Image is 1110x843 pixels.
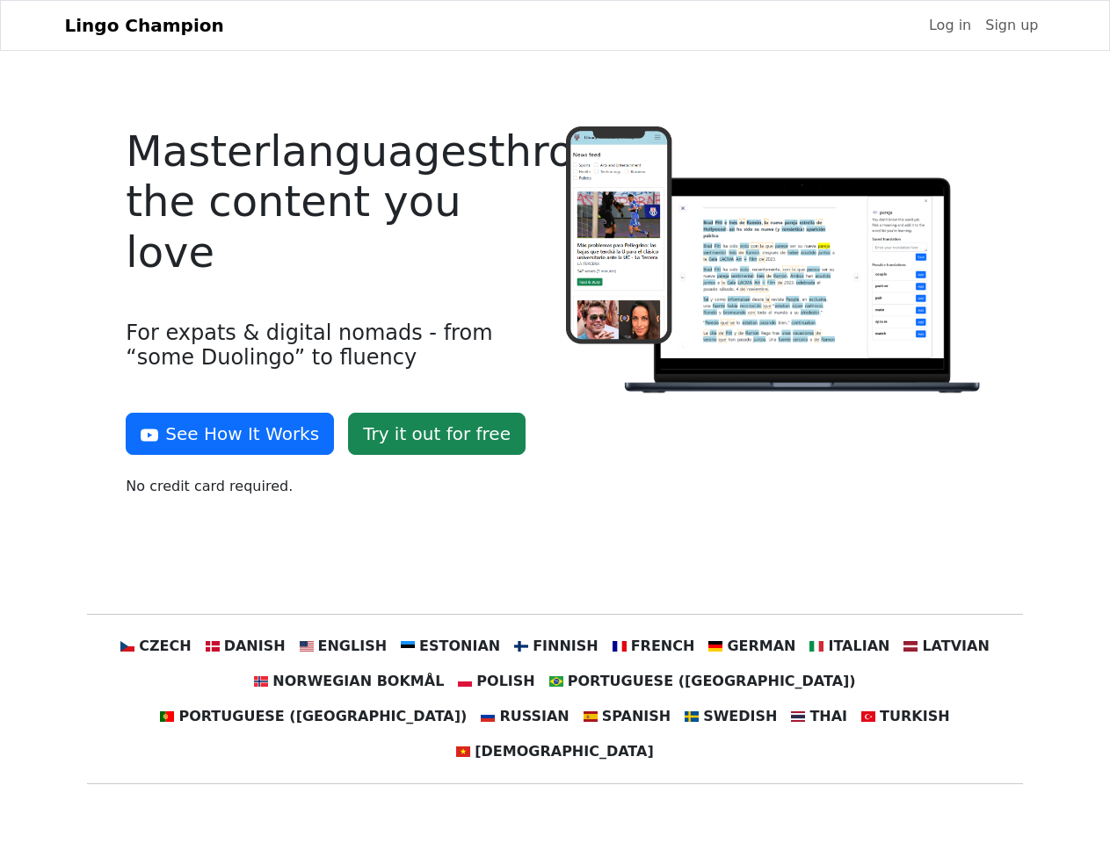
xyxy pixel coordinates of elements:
img: tr.svg [861,710,875,724]
img: se.svg [685,710,699,724]
a: Log in [922,8,978,43]
img: cz.svg [120,639,134,653]
span: Spanish [602,706,671,727]
span: Czech [139,636,191,657]
img: us.svg [300,639,314,653]
a: Try it out for free [348,413,526,455]
img: de.svg [708,639,722,653]
img: fi.svg [514,639,528,653]
span: English [318,636,388,657]
img: it.svg [809,639,823,653]
img: br.svg [549,674,563,688]
img: pt.svg [160,710,174,724]
span: Turkish [880,706,950,727]
img: ee.svg [401,639,415,653]
a: Sign up [978,8,1045,43]
span: Danish [224,636,286,657]
span: Estonian [419,636,500,657]
span: Portuguese ([GEOGRAPHIC_DATA]) [178,706,467,727]
img: th.svg [791,710,805,724]
span: French [631,636,695,657]
img: ru.svg [481,710,495,724]
h4: Master languages through the content you love [126,126,544,278]
span: Norwegian Bokmål [272,671,444,692]
span: Swedish [703,706,777,727]
span: German [727,636,795,657]
img: fr.svg [613,639,627,653]
span: Latvian [922,636,989,657]
img: dk.svg [206,639,220,653]
span: Russian [499,706,569,727]
span: Polish [476,671,534,692]
img: pl.svg [458,674,472,688]
span: [DEMOGRAPHIC_DATA] [475,741,653,762]
span: Portuguese ([GEOGRAPHIC_DATA]) [568,671,856,692]
img: vn.svg [456,745,470,759]
p: No credit card required. [126,476,544,497]
span: Finnish [533,636,599,657]
span: Italian [828,636,889,657]
a: Lingo Champion [65,8,224,43]
img: no.svg [254,674,268,688]
img: Logo [566,126,984,397]
img: lv.svg [903,639,918,653]
span: Thai [809,706,847,727]
button: See How It Works [126,413,334,455]
h4: For expats & digital nomads - from “some Duolingo” to fluency [126,321,544,371]
img: es.svg [584,710,598,724]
